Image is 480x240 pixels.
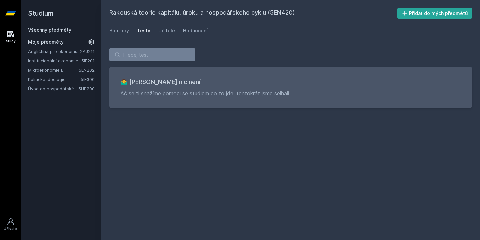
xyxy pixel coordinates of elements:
button: Přidat do mých předmětů [397,8,472,19]
div: Testy [137,27,150,34]
div: Učitelé [158,27,175,34]
a: Politické ideologie [28,76,81,83]
div: Hodnocení [183,27,208,34]
a: Institucionální ekonomie [28,57,81,64]
a: Uživatel [1,214,20,235]
div: Soubory [109,27,129,34]
a: Učitelé [158,24,175,37]
a: Mikroekonomie I. [28,67,79,73]
a: Úvod do hospodářské a sociální politiky [28,85,78,92]
h3: 🤷‍♂️ [PERSON_NAME] nic není [120,77,461,87]
a: Soubory [109,24,129,37]
a: Hodnocení [183,24,208,37]
p: Ač se ti snažíme pomoci se studiem co to jde, tentokrát jsme selhali. [120,89,461,97]
input: Hledej test [109,48,195,61]
span: Moje předměty [28,39,64,45]
a: 5EN202 [79,67,95,73]
div: Study [6,39,16,44]
a: Všechny předměty [28,27,71,33]
a: Study [1,27,20,47]
a: 5IE300 [81,77,95,82]
a: 5HP200 [78,86,95,91]
h2: Rakouská teorie kapitálu, úroku a hospodářského cyklu (5EN420) [109,8,397,19]
a: 2AJ211 [80,49,95,54]
a: Testy [137,24,150,37]
a: 5IE201 [81,58,95,63]
a: Angličtina pro ekonomická studia 1 (B2/C1) [28,48,80,55]
div: Uživatel [4,226,18,231]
